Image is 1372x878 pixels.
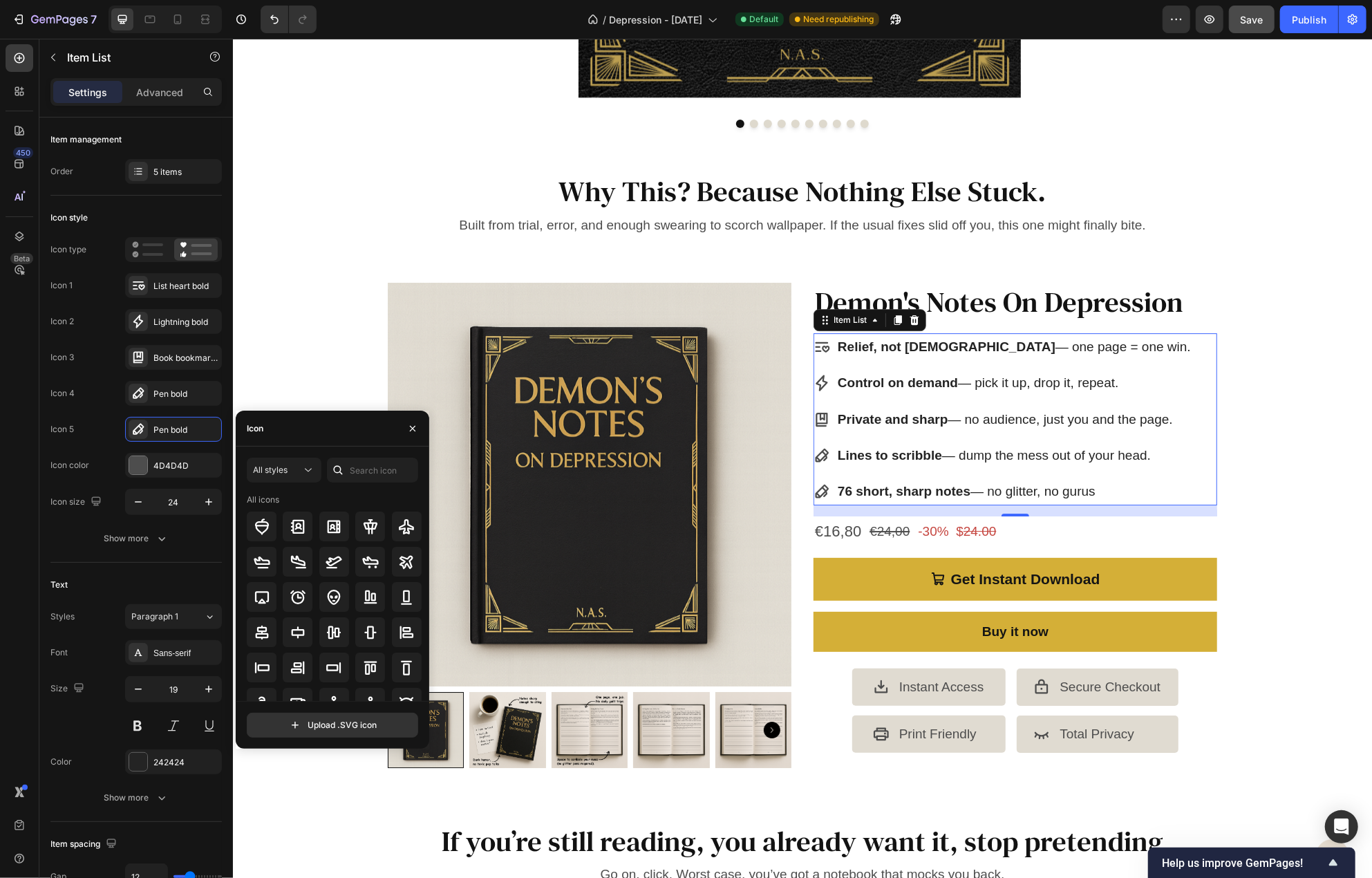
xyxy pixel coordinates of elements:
p: — pick it up, drop it, repeat. [605,333,958,356]
p: Print Friendly [666,684,751,707]
p: Item List [67,49,185,66]
button: Buy it now [581,573,984,613]
button: Get Instant Download [581,519,984,562]
button: Dot [586,81,594,89]
input: Search icon [327,458,418,483]
div: Rich Text Editor. Editing area: main [603,367,960,395]
h2: If you’re still reading, you already want it, stop pretending [155,783,984,823]
div: Item List [598,275,637,288]
span: Paragraph 1 [131,610,178,623]
div: Show more [104,532,169,545]
div: 450 [13,147,33,158]
p: Built from trial, error, and enough swearing to scorch wallpaper. If the usual fixes slid off you... [156,175,983,198]
strong: Lines to scribble [605,409,709,424]
strong: Private and sharp [605,373,715,388]
div: 4D4D4D [153,460,218,472]
div: Icon type [50,243,86,256]
p: Settings [68,85,107,100]
div: Icon size [50,493,104,512]
strong: 76 short, sharp notes [605,445,737,460]
div: Icon style [50,212,88,224]
button: Dot [628,81,636,89]
p: — no glitter, no gurus [605,441,958,465]
div: €24,00 [635,480,678,506]
p: 7 [91,11,97,28]
button: 7 [6,6,103,33]
div: Font [50,646,68,659]
s: 24.00 [731,485,764,500]
span: Depression - [DATE] [609,12,702,27]
button: Paragraph 1 [125,604,222,629]
div: All icons [247,494,279,506]
button: Dot [600,81,608,89]
span: / [603,12,606,27]
div: 5 items [153,166,218,178]
div: Icon 2 [50,315,74,328]
div: Icon 5 [50,423,74,436]
div: Buy it now [749,581,816,605]
span: Save [1241,14,1263,26]
iframe: Design area [233,39,1372,878]
div: List heart bold [153,280,218,292]
p: Secure Checkout [827,637,928,660]
div: Color [50,756,72,768]
div: Publish [1292,12,1326,27]
button: Show survey - Help us improve GemPages! [1162,854,1342,871]
button: Save [1229,6,1275,33]
h2: Demon's Notes On Depression [581,244,984,283]
div: Item spacing [50,835,120,854]
button: Dot [558,81,567,89]
div: Rich Text Editor. Editing area: main [603,439,960,467]
strong: Relief, not [DEMOGRAPHIC_DATA] [605,301,823,315]
div: Size [50,680,87,698]
div: Styles [50,610,75,623]
button: All styles [247,458,321,483]
p: Total Privacy [827,684,928,707]
div: Open Intercom Messenger [1325,810,1358,843]
div: Undo/Redo [261,6,317,33]
span: Default [749,13,778,26]
button: Dot [517,81,525,89]
p: Instant Access [666,637,751,660]
div: Item management [50,133,122,146]
div: Sans-serif [153,647,218,660]
div: Show more [104,791,169,805]
div: Lightning bold [153,316,218,328]
button: Dot [545,81,553,89]
strong: Control on demand [605,337,725,351]
button: Publish [1280,6,1338,33]
div: Text [50,579,68,591]
span: Need republishing [803,13,874,26]
button: Carousel Back Arrow [166,683,182,700]
p: — no audience, just you and the page. [605,369,958,393]
button: Dot [531,81,539,89]
span: All styles [253,465,288,475]
button: Dot [503,81,511,89]
button: Dot [572,81,581,89]
p: — dump the mess out of your head. [605,405,958,429]
div: Icon [247,422,263,435]
button: Carousel Next Arrow [531,683,547,700]
div: Icon color [50,459,89,471]
div: Get Instant Download [718,527,867,554]
h2: Why This? Because Nothing Else Stuck. [155,133,984,173]
div: Upload .SVG icon [288,718,377,732]
button: Dot [614,81,622,89]
div: €16,80 [581,478,630,508]
button: Show more [50,526,222,551]
div: 242424 [153,756,218,769]
div: Rich Text Editor. Editing area: main [603,403,960,431]
span: Help us improve GemPages! [1162,857,1325,870]
div: Rich Text Editor. Editing area: main [603,295,960,322]
button: Upload .SVG icon [247,713,418,738]
div: Icon 3 [50,351,74,364]
button: Show more [50,785,222,810]
div: Pen bold [153,424,218,436]
div: Order [50,165,73,178]
p: Advanced [136,85,183,100]
div: Icon 4 [50,387,75,400]
div: Rich Text Editor. Editing area: main [603,330,960,358]
div: Icon 1 [50,279,73,292]
p: -30% $ [685,481,767,505]
div: Pen bold [153,388,218,400]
